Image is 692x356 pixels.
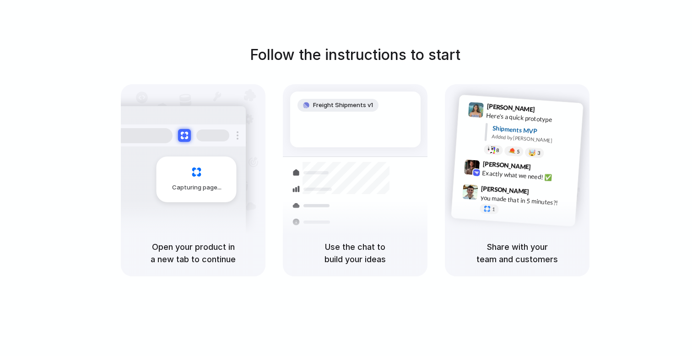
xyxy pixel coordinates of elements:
div: you made that in 5 minutes?! [480,193,572,208]
span: Capturing page [172,183,223,192]
span: [PERSON_NAME] [487,101,535,114]
span: [PERSON_NAME] [481,183,530,197]
span: Freight Shipments v1 [313,101,373,110]
div: Exactly what we need! ✅ [482,168,573,183]
span: [PERSON_NAME] [482,159,531,172]
div: 🤯 [529,149,536,156]
span: 8 [496,148,499,153]
span: 3 [537,151,541,156]
span: 9:41 AM [538,106,557,117]
span: 1 [492,207,495,212]
div: Added by [PERSON_NAME] [492,133,576,146]
span: 9:42 AM [534,163,552,174]
div: Shipments MVP [492,124,577,139]
h5: Use the chat to build your ideas [294,241,416,265]
h1: Follow the instructions to start [250,44,460,66]
span: 9:47 AM [532,188,551,199]
div: Here's a quick prototype [486,111,578,126]
h5: Share with your team and customers [456,241,578,265]
h5: Open your product in a new tab to continue [132,241,254,265]
span: 5 [517,149,520,154]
